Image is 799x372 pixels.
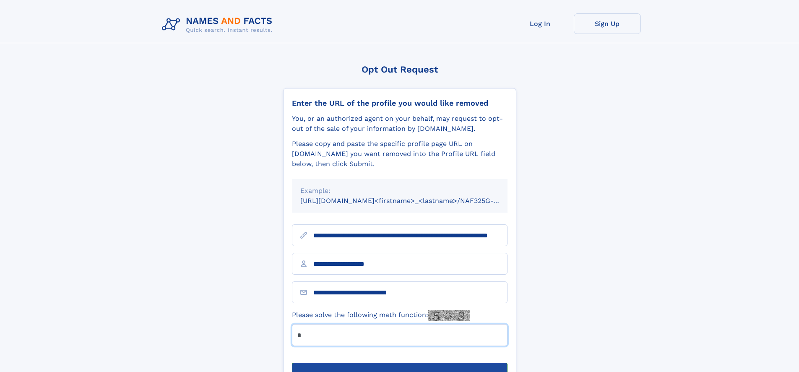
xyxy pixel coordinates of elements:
div: Please copy and paste the specific profile page URL on [DOMAIN_NAME] you want removed into the Pr... [292,139,508,169]
a: Log In [507,13,574,34]
a: Sign Up [574,13,641,34]
div: Opt Out Request [283,64,516,75]
img: Logo Names and Facts [159,13,279,36]
label: Please solve the following math function: [292,310,470,321]
small: [URL][DOMAIN_NAME]<firstname>_<lastname>/NAF325G-xxxxxxxx [300,197,523,205]
div: You, or an authorized agent on your behalf, may request to opt-out of the sale of your informatio... [292,114,508,134]
div: Enter the URL of the profile you would like removed [292,99,508,108]
div: Example: [300,186,499,196]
